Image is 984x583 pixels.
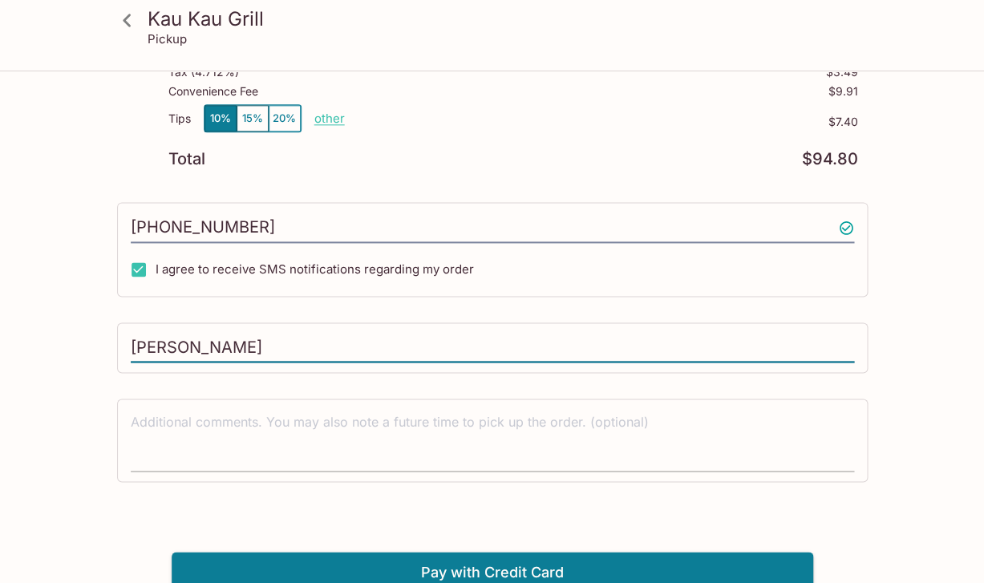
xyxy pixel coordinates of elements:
p: $7.40 [345,115,858,128]
button: 20% [269,105,301,132]
button: other [314,111,345,126]
p: $3.49 [826,66,858,79]
p: Tips [168,112,191,125]
p: Tax ( 4.712% ) [168,66,239,79]
input: Enter phone number [131,213,854,243]
p: $94.80 [802,152,858,167]
input: Enter first and last name [131,333,854,363]
iframe: Secure payment button frame [172,508,813,545]
p: $9.91 [828,85,858,98]
p: Total [168,152,205,167]
p: Pickup [148,31,187,47]
button: 15% [237,105,269,132]
span: I agree to receive SMS notifications regarding my order [156,261,474,277]
h3: Kau Kau Grill [148,6,865,31]
p: Convenience Fee [168,85,258,98]
button: 10% [204,105,237,132]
